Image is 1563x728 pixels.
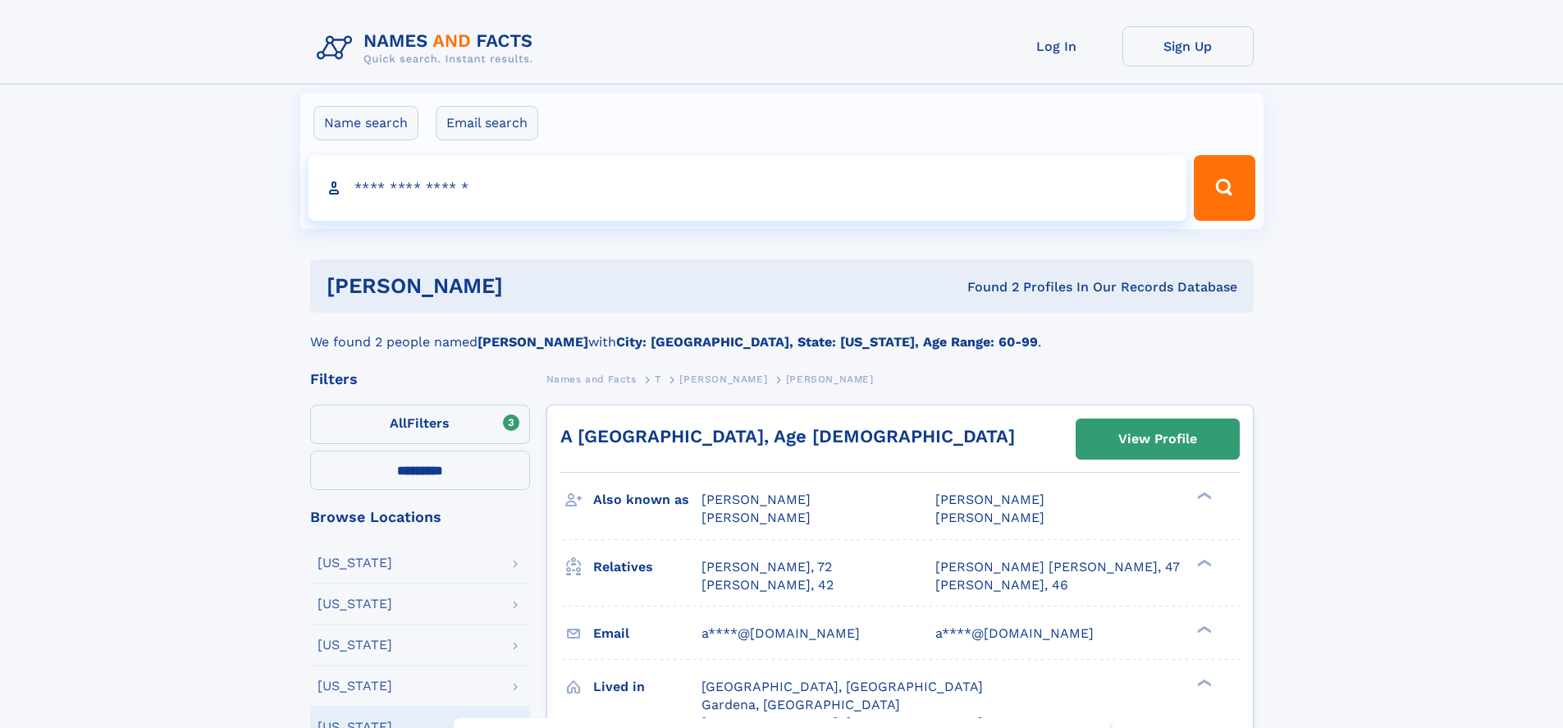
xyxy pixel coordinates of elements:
[310,405,530,444] label: Filters
[991,26,1122,66] a: Log In
[655,369,661,389] a: T
[679,373,767,385] span: [PERSON_NAME]
[593,486,702,514] h3: Also known as
[1193,557,1213,568] div: ❯
[1194,155,1255,221] button: Search Button
[310,510,530,524] div: Browse Locations
[310,313,1254,352] div: We found 2 people named with .
[616,334,1038,350] b: City: [GEOGRAPHIC_DATA], State: [US_STATE], Age Range: 60-99
[390,415,407,431] span: All
[935,558,1180,576] a: [PERSON_NAME] [PERSON_NAME], 47
[735,278,1237,296] div: Found 2 Profiles In Our Records Database
[1118,420,1197,458] div: View Profile
[786,373,874,385] span: [PERSON_NAME]
[318,639,392,652] div: [US_STATE]
[318,556,392,570] div: [US_STATE]
[560,426,1015,446] a: A [GEOGRAPHIC_DATA], Age [DEMOGRAPHIC_DATA]
[546,369,637,389] a: Names and Facts
[935,576,1068,594] a: [PERSON_NAME], 46
[308,155,1187,221] input: search input
[1076,419,1239,459] a: View Profile
[702,697,900,712] span: Gardena, [GEOGRAPHIC_DATA]
[327,276,735,296] h1: [PERSON_NAME]
[702,492,811,507] span: [PERSON_NAME]
[702,679,983,694] span: [GEOGRAPHIC_DATA], [GEOGRAPHIC_DATA]
[935,510,1044,525] span: [PERSON_NAME]
[702,576,834,594] a: [PERSON_NAME], 42
[1193,491,1213,501] div: ❯
[310,372,530,387] div: Filters
[436,106,538,140] label: Email search
[935,492,1044,507] span: [PERSON_NAME]
[702,558,832,576] a: [PERSON_NAME], 72
[313,106,418,140] label: Name search
[1122,26,1254,66] a: Sign Up
[478,334,588,350] b: [PERSON_NAME]
[310,26,546,71] img: Logo Names and Facts
[655,373,661,385] span: T
[593,620,702,648] h3: Email
[679,369,767,389] a: [PERSON_NAME]
[318,598,392,611] div: [US_STATE]
[593,553,702,581] h3: Relatives
[1193,677,1213,688] div: ❯
[318,680,392,693] div: [US_STATE]
[1193,624,1213,634] div: ❯
[702,510,811,525] span: [PERSON_NAME]
[593,673,702,701] h3: Lived in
